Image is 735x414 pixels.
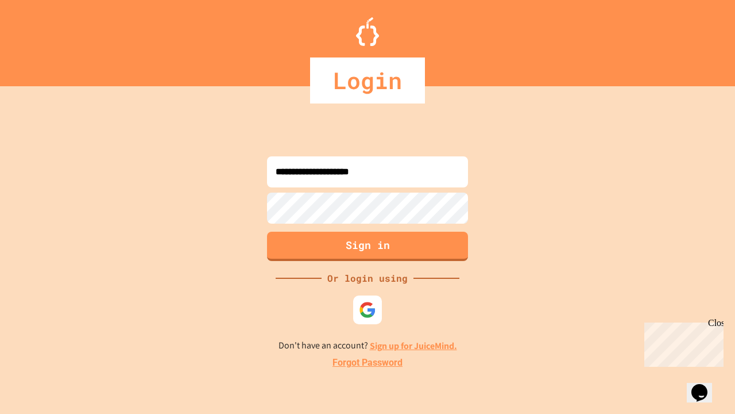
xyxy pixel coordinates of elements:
div: Or login using [322,271,413,285]
img: Logo.svg [356,17,379,46]
p: Don't have an account? [278,339,457,353]
iframe: chat widget [640,318,724,367]
img: google-icon.svg [359,301,376,319]
button: Sign in [267,232,468,261]
a: Forgot Password [332,356,403,370]
div: Chat with us now!Close [5,5,79,73]
div: Login [310,57,425,103]
iframe: chat widget [687,368,724,402]
a: Sign up for JuiceMind. [370,340,457,352]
